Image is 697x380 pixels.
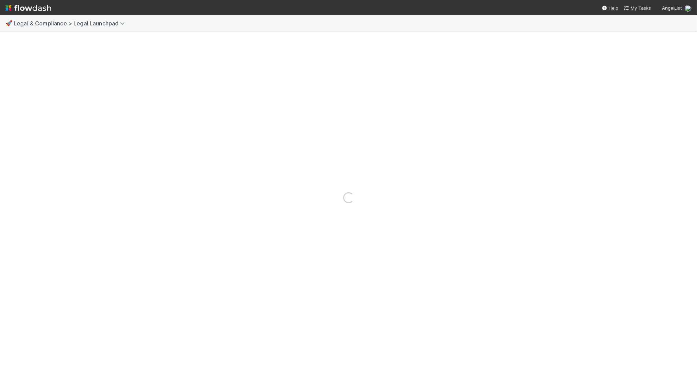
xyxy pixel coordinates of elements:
[624,5,651,11] span: My Tasks
[602,4,618,11] div: Help
[685,5,692,12] img: avatar_f32b584b-9fa7-42e4-bca2-ac5b6bf32423.png
[5,2,51,14] img: logo-inverted-e16ddd16eac7371096b0.svg
[662,5,682,11] span: AngelList
[624,4,651,11] a: My Tasks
